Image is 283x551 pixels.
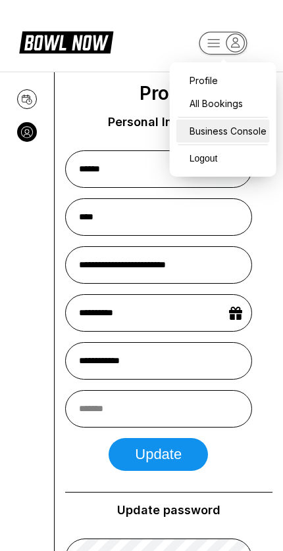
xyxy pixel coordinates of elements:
span: Profile [140,83,198,104]
a: All Bookings [176,92,270,115]
button: Update [109,438,208,471]
div: Update password [65,503,272,518]
a: Profile [176,69,270,92]
a: Business Console [176,120,270,143]
div: Personal Information [108,115,230,129]
button: Logout [176,147,221,170]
